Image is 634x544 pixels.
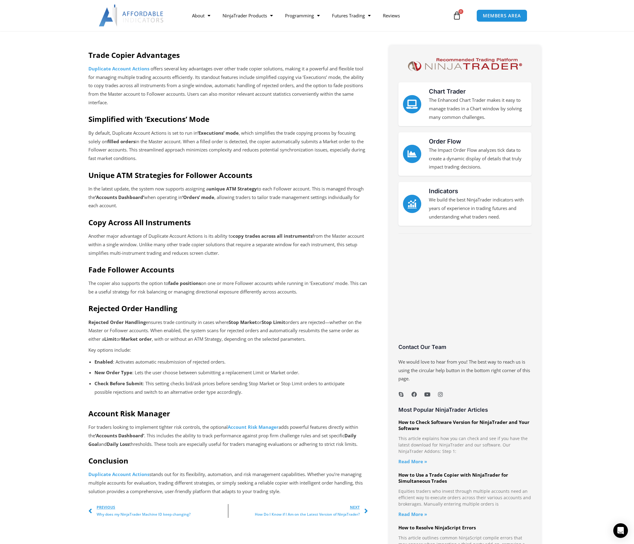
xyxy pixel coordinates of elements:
p: : Lets the user choose between submitting a replacement Limit or Market order. [94,368,362,377]
strong: ‘Accounts Dashboard’ [95,194,144,200]
p: We build the best NinjaTrader indicators with years of experience in trading futures and understa... [429,196,527,221]
h2: Rejected Order Handling [88,304,368,313]
a: NextHow Do I Know if I Am on the Latest Version of NinjaTrader? [228,504,368,518]
a: NinjaTrader Products [216,9,279,23]
span: Next [255,504,360,511]
span: MEMBERS AREA [483,13,521,18]
a: Order Flow [429,138,461,145]
a: Chart Trader [403,95,421,113]
strong: Rejected Order Handling [88,319,146,325]
h3: Most Popular NinjaTrader Articles [398,406,532,413]
p: The Enhanced Chart Trader makes it easy to manage trades in a Chart window by solving many common... [429,96,527,122]
img: LogoAI | Affordable Indicators – NinjaTrader [99,5,164,27]
strong: unique ATM Strategy [208,186,257,192]
iframe: Customer reviews powered by Trustpilot [398,241,532,348]
p: ensures trade continuity in cases where or orders are rejected—whether on the Master or Follower ... [88,318,368,344]
strong: New Order Type [94,369,132,375]
a: 0 [443,7,470,24]
h2: Simplified with ‘Executions’ Mode [88,114,368,124]
p: Equities traders who invest through multiple accounts need an efficient way to execute orders acr... [398,488,532,507]
h3: Contact Our Team [398,343,532,350]
a: Account Risk Manager [228,424,279,430]
strong: fade positions [168,280,201,286]
p: The copier also supports the option to on one or more Follower accounts while running in ‘Executi... [88,279,368,296]
strong: ‘Orders’ mode [182,194,214,200]
p: Key options include: [88,346,368,354]
strong: Daily Loss [107,441,129,447]
p: : Activates automatic resubmission of rejected orders. [94,358,362,366]
div: Post Navigation [88,504,368,518]
span: Previous [97,504,191,511]
a: How to Check Software Version for NinjaTrader and Your Software [398,419,529,431]
strong: Enabled [94,359,113,365]
strong: copy trades across all instruments [233,233,312,239]
p: By default, Duplicate Account Actions is set to run in , which simplifies the trade copying proce... [88,129,368,163]
p: stands out for its flexibility, automation, and risk management capabilities. Whether you’re mana... [88,470,368,496]
h2: Conclusion [88,456,368,465]
p: Another major advantage of Duplicate Account Actions is its ability to from the Master account wi... [88,232,368,258]
h2: Fade Follower Accounts [88,265,368,274]
strong: ‘Executions’ mode [198,130,239,136]
a: About [186,9,216,23]
a: Read more about How to Use a Trade Copier with NinjaTrader for Simultaneous Trades [398,511,427,517]
a: Duplicate Account Actions [88,471,149,477]
div: Open Intercom Messenger [613,523,628,538]
strong: filled orders [107,138,135,144]
a: MEMBERS AREA [476,9,527,22]
p: In the latest update, the system now supports assigning a to each Follower account. This is manag... [88,185,368,210]
p: The Impact Order Flow analyzes tick data to create a dynamic display of details that truly impact... [429,146,527,172]
a: Order Flow [403,145,421,163]
a: Chart Trader [429,88,466,95]
h2: Unique ATM Strategies for Follower Accounts [88,170,368,180]
a: How to Resolve NinjaScript Errors [398,524,476,531]
h2: Trade Copier Advantages [88,50,368,60]
span: 0 [458,9,463,14]
a: Indicators [429,187,458,195]
p: : This setting checks bid/ask prices before sending Stop Market or Stop Limit orders to anticipat... [94,379,362,396]
strong: ‘Accounts Dashboard’ [95,432,144,439]
strong: Market order [121,336,152,342]
nav: Menu [186,9,451,23]
p: For traders looking to implement tighter risk controls, the optional adds powerful features direc... [88,423,368,449]
a: Read more about How to Check Software Version for NinjaTrader and Your Software [398,458,427,464]
p: We would love to hear from you! The best way to reach us is using the circular help button in the... [398,358,532,383]
strong: Stop Market [229,319,257,325]
a: Duplicate Account Actions [88,66,151,72]
span: Why does my NinjaTrader Machine ID keep changing? [97,511,191,518]
span: How Do I Know if I Am on the Latest Version of NinjaTrader? [255,511,360,518]
p: This article explains how you can check and see if you have the latest download for NinjaTrader a... [398,435,532,454]
strong: Limit [104,336,116,342]
a: How to Use a Trade Copier with NinjaTrader for Simultaneous Trades [398,472,508,484]
strong: Check Before Submit [94,380,143,386]
a: Programming [279,9,326,23]
h2: Copy Across All Instruments [88,218,368,227]
h2: Account Risk Manager [88,409,368,418]
strong: Daily Goal [88,432,356,447]
a: Indicators [403,195,421,213]
strong: Stop Limit [262,319,285,325]
a: PreviousWhy does my NinjaTrader Machine ID keep changing? [88,504,228,518]
p: offers several key advantages over other trade copier solutions, making it a powerful and flexibl... [88,65,368,107]
img: NinjaTrader Logo | Affordable Indicators – NinjaTrader [405,56,525,73]
strong: Duplicate Account Actions [88,66,149,72]
a: Futures Trading [326,9,377,23]
a: Reviews [377,9,406,23]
